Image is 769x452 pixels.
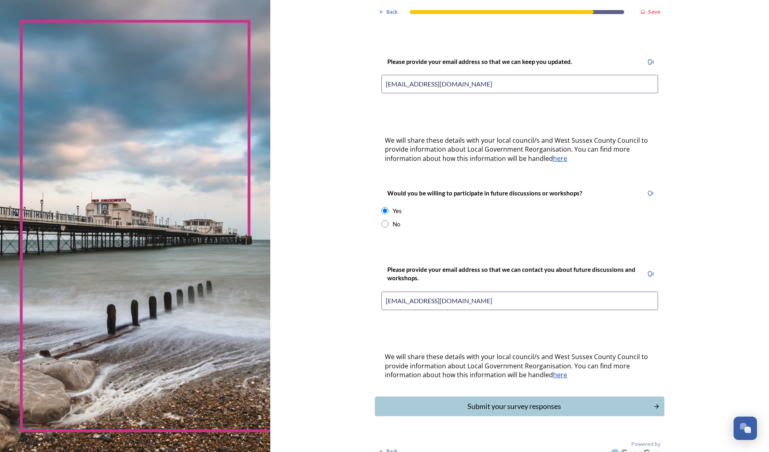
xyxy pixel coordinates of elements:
a: here [553,154,567,163]
a: here [553,370,567,379]
strong: Please provide your email address so that we can contact you about future discussions and workshops. [387,266,637,281]
button: Open Chat [734,417,757,440]
button: Continue [375,397,664,416]
span: Back [387,8,398,16]
div: Yes [393,206,402,216]
div: Submit your survey responses [379,401,649,412]
div: No [393,220,400,229]
strong: Would you be willing to participate in future discussions or workshops? [387,189,582,197]
strong: Save [648,8,660,15]
strong: Please provide your email address so that we can keep you updated. [387,58,572,65]
span: Powered by [631,440,660,448]
span: We will share these details with your local council/s and West Sussex County Council to provide i... [385,136,650,163]
span: We will share these details with your local council/s and West Sussex County Council to provide i... [385,352,650,379]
